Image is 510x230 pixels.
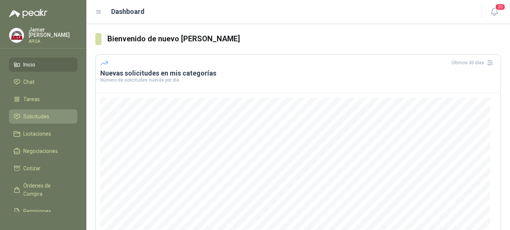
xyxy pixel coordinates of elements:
[23,182,70,198] span: Órdenes de Compra
[23,207,51,215] span: Remisiones
[451,57,496,69] div: Últimos 30 días
[9,75,77,89] a: Chat
[29,39,77,44] p: ARSA
[9,161,77,176] a: Cotizar
[23,130,51,138] span: Licitaciones
[9,9,47,18] img: Logo peakr
[9,204,77,218] a: Remisiones
[9,179,77,201] a: Órdenes de Compra
[23,78,35,86] span: Chat
[9,92,77,106] a: Tareas
[9,109,77,124] a: Solicitudes
[9,127,77,141] a: Licitaciones
[23,112,49,121] span: Solicitudes
[9,28,24,42] img: Company Logo
[29,27,77,38] p: Jamer [PERSON_NAME]
[100,69,496,78] h3: Nuevas solicitudes en mis categorías
[9,57,77,72] a: Inicio
[23,95,40,103] span: Tareas
[23,61,35,69] span: Inicio
[111,6,145,17] h1: Dashboard
[107,33,501,45] h3: Bienvenido de nuevo [PERSON_NAME]
[487,5,501,19] button: 20
[9,144,77,158] a: Negociaciones
[495,3,505,11] span: 20
[23,164,41,172] span: Cotizar
[23,147,58,155] span: Negociaciones
[100,78,496,82] p: Número de solicitudes nuevas por día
